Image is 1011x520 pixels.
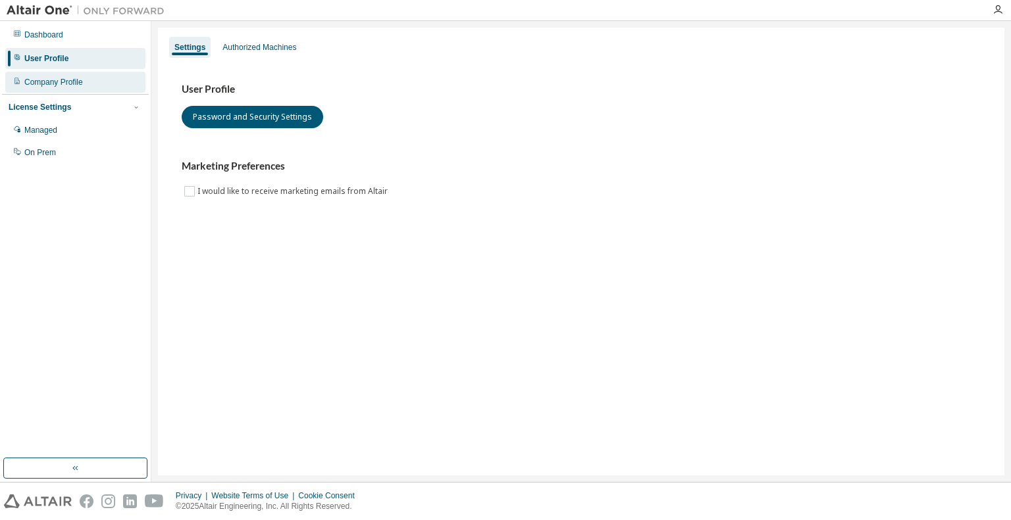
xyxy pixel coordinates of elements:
[123,494,137,508] img: linkedin.svg
[222,42,296,53] div: Authorized Machines
[4,494,72,508] img: altair_logo.svg
[176,501,363,512] p: © 2025 Altair Engineering, Inc. All Rights Reserved.
[182,106,323,128] button: Password and Security Settings
[174,42,205,53] div: Settings
[7,4,171,17] img: Altair One
[182,83,981,96] h3: User Profile
[24,77,83,87] div: Company Profile
[298,490,362,501] div: Cookie Consent
[197,183,390,199] label: I would like to receive marketing emails from Altair
[101,494,115,508] img: instagram.svg
[24,125,57,135] div: Managed
[176,490,211,501] div: Privacy
[24,53,68,64] div: User Profile
[9,102,71,112] div: License Settings
[24,147,56,158] div: On Prem
[24,30,63,40] div: Dashboard
[80,494,93,508] img: facebook.svg
[182,160,981,173] h3: Marketing Preferences
[211,490,298,501] div: Website Terms of Use
[145,494,164,508] img: youtube.svg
